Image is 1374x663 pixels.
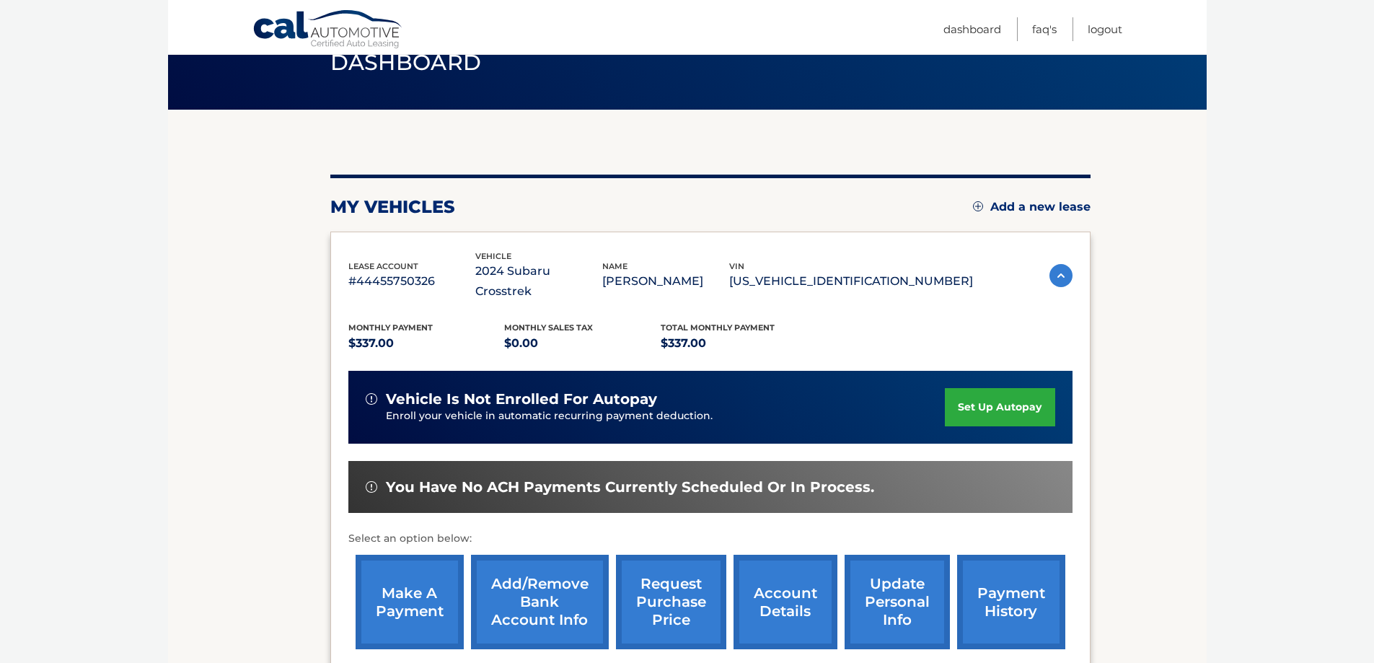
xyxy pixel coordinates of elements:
a: Cal Automotive [252,9,404,51]
span: vin [729,261,744,271]
span: vehicle is not enrolled for autopay [386,390,657,408]
a: Dashboard [943,17,1001,41]
p: Select an option below: [348,530,1073,548]
span: Dashboard [330,49,482,76]
p: #44455750326 [348,271,475,291]
a: FAQ's [1032,17,1057,41]
a: Logout [1088,17,1122,41]
span: You have no ACH payments currently scheduled or in process. [386,478,874,496]
span: lease account [348,261,418,271]
img: accordion-active.svg [1049,264,1073,287]
a: Add a new lease [973,200,1091,214]
span: Monthly sales Tax [504,322,593,333]
a: make a payment [356,555,464,649]
p: $337.00 [661,333,817,354]
span: Monthly Payment [348,322,433,333]
a: payment history [957,555,1065,649]
a: update personal info [845,555,950,649]
p: [US_VEHICLE_IDENTIFICATION_NUMBER] [729,271,973,291]
p: 2024 Subaru Crosstrek [475,261,602,302]
h2: my vehicles [330,196,455,218]
img: alert-white.svg [366,481,377,493]
a: Add/Remove bank account info [471,555,609,649]
span: vehicle [475,251,511,261]
a: request purchase price [616,555,726,649]
p: Enroll your vehicle in automatic recurring payment deduction. [386,408,946,424]
p: $0.00 [504,333,661,354]
a: set up autopay [945,388,1054,426]
img: add.svg [973,201,983,211]
p: $337.00 [348,333,505,354]
span: Total Monthly Payment [661,322,775,333]
p: [PERSON_NAME] [602,271,729,291]
a: account details [734,555,837,649]
img: alert-white.svg [366,393,377,405]
span: name [602,261,627,271]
